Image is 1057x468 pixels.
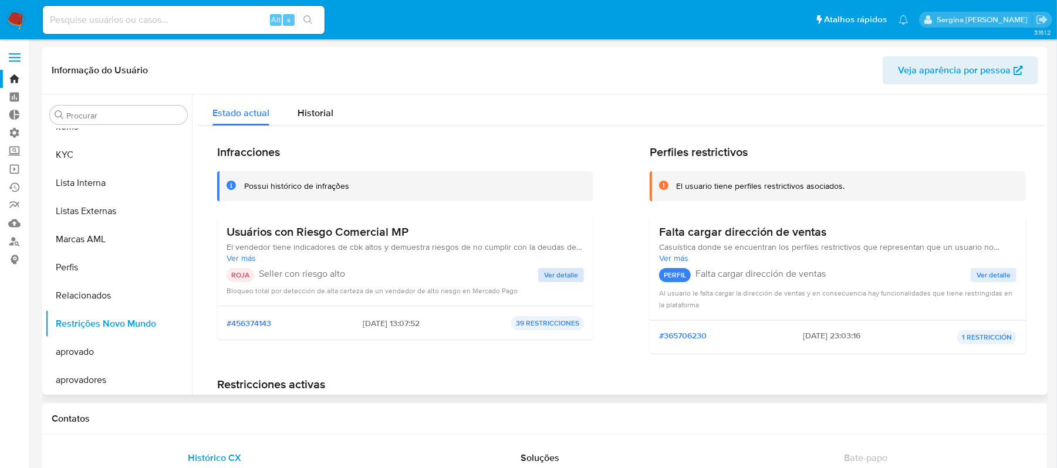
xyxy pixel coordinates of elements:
button: search-icon [296,12,320,28]
a: Sair [1036,13,1048,26]
span: Atalhos rápidos [824,13,887,26]
p: sergina.neta@mercadolivre.com [937,14,1032,25]
h1: Informação do Usuário [52,65,148,76]
button: Veja aparência por pessoa [883,56,1038,84]
span: Histórico CX [188,451,241,464]
span: Veja aparência por pessoa [898,56,1011,84]
button: Listas Externas [45,197,192,225]
button: Relacionados [45,282,192,310]
span: Soluções [521,451,559,464]
span: Bate-papo [844,451,887,464]
input: Pesquise usuários ou casos... [43,12,325,28]
button: aprovado [45,338,192,366]
span: Alt [271,14,281,25]
h1: Contatos [52,413,1038,425]
button: Perfis [45,253,192,282]
button: Restrições Novo Mundo [45,310,192,338]
button: Lista Interna [45,169,192,197]
input: Procurar [66,110,183,121]
button: Marcas AML [45,225,192,253]
span: s [287,14,291,25]
a: Notificações [899,15,909,25]
button: KYC [45,141,192,169]
button: Procurar [55,110,64,120]
button: aprovadores [45,366,192,394]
